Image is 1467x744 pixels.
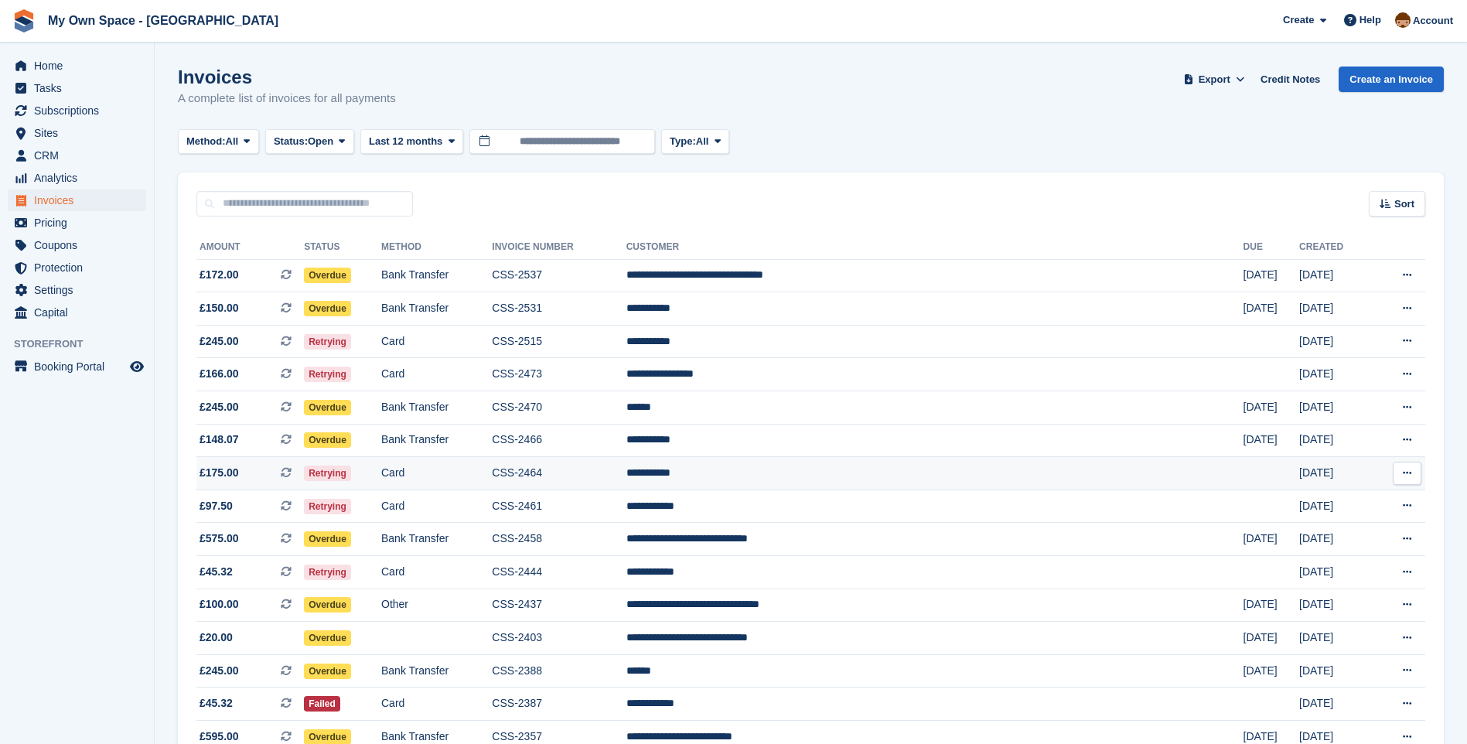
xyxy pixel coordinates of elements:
td: CSS-2458 [492,523,626,556]
td: [DATE] [1299,358,1372,391]
td: [DATE] [1244,292,1300,326]
span: £100.00 [200,596,239,613]
span: £166.00 [200,366,239,382]
img: stora-icon-8386f47178a22dfd0bd8f6a31ec36ba5ce8667c1dd55bd0f319d3a0aa187defe.svg [12,9,36,32]
p: A complete list of invoices for all payments [178,90,396,108]
a: My Own Space - [GEOGRAPHIC_DATA] [42,8,285,33]
td: [DATE] [1299,523,1372,556]
span: Tasks [34,77,127,99]
td: Bank Transfer [381,391,492,425]
td: CSS-2473 [492,358,626,391]
span: Overdue [304,664,351,679]
td: [DATE] [1299,688,1372,721]
td: [DATE] [1299,259,1372,292]
span: £150.00 [200,300,239,316]
td: CSS-2515 [492,325,626,358]
span: £172.00 [200,267,239,283]
span: Subscriptions [34,100,127,121]
td: Card [381,457,492,490]
td: CSS-2464 [492,457,626,490]
span: Open [308,134,333,149]
td: [DATE] [1299,424,1372,457]
span: Coupons [34,234,127,256]
span: £20.00 [200,630,233,646]
a: menu [8,55,146,77]
span: Sort [1394,196,1414,212]
a: menu [8,212,146,234]
span: Overdue [304,432,351,448]
td: Bank Transfer [381,523,492,556]
span: Create [1283,12,1314,28]
th: Method [381,235,492,260]
span: Invoices [34,189,127,211]
td: Bank Transfer [381,259,492,292]
a: menu [8,100,146,121]
td: [DATE] [1299,457,1372,490]
td: [DATE] [1299,622,1372,655]
span: Settings [34,279,127,301]
td: CSS-2437 [492,589,626,622]
span: £148.07 [200,432,239,448]
span: £575.00 [200,531,239,547]
td: [DATE] [1244,424,1300,457]
span: Export [1199,72,1230,87]
span: £245.00 [200,399,239,415]
span: CRM [34,145,127,166]
td: CSS-2537 [492,259,626,292]
td: [DATE] [1299,391,1372,425]
button: Export [1180,67,1248,92]
a: menu [8,77,146,99]
td: [DATE] [1244,259,1300,292]
a: Credit Notes [1254,67,1326,92]
span: Home [34,55,127,77]
td: CSS-2444 [492,556,626,589]
span: £175.00 [200,465,239,481]
span: Booking Portal [34,356,127,377]
span: £97.50 [200,498,233,514]
a: menu [8,167,146,189]
span: Retrying [304,499,351,514]
span: Overdue [304,400,351,415]
span: Overdue [304,531,351,547]
span: Retrying [304,334,351,350]
span: £45.32 [200,695,233,712]
button: Method: All [178,129,259,155]
td: Card [381,358,492,391]
a: menu [8,279,146,301]
a: menu [8,122,146,144]
th: Created [1299,235,1372,260]
span: Storefront [14,336,154,352]
span: Analytics [34,167,127,189]
span: £45.32 [200,564,233,580]
a: menu [8,234,146,256]
td: [DATE] [1299,654,1372,688]
span: Retrying [304,367,351,382]
td: CSS-2466 [492,424,626,457]
a: Preview store [128,357,146,376]
span: Account [1413,13,1453,29]
td: [DATE] [1299,589,1372,622]
span: Retrying [304,565,351,580]
td: [DATE] [1244,622,1300,655]
td: Other [381,589,492,622]
th: Status [304,235,381,260]
td: [DATE] [1299,292,1372,326]
span: Overdue [304,597,351,613]
a: menu [8,189,146,211]
td: CSS-2388 [492,654,626,688]
span: All [696,134,709,149]
td: CSS-2461 [492,490,626,523]
td: Bank Transfer [381,292,492,326]
span: Pricing [34,212,127,234]
td: [DATE] [1244,654,1300,688]
th: Customer [626,235,1244,260]
button: Status: Open [265,129,354,155]
td: Card [381,688,492,721]
td: CSS-2387 [492,688,626,721]
td: Bank Transfer [381,424,492,457]
img: Paula Harris [1395,12,1411,28]
a: menu [8,257,146,278]
td: [DATE] [1244,391,1300,425]
span: Overdue [304,268,351,283]
a: menu [8,356,146,377]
